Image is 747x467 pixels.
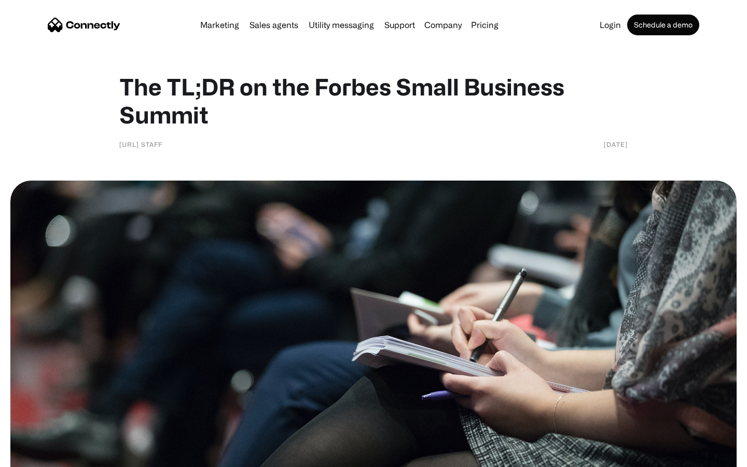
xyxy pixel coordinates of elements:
[627,15,699,35] a: Schedule a demo
[10,449,62,463] aside: Language selected: English
[424,18,462,32] div: Company
[596,21,625,29] a: Login
[48,17,120,33] a: home
[196,21,243,29] a: Marketing
[467,21,503,29] a: Pricing
[21,449,62,463] ul: Language list
[119,139,162,149] div: [URL] Staff
[380,21,419,29] a: Support
[604,139,628,149] div: [DATE]
[421,18,465,32] div: Company
[245,21,302,29] a: Sales agents
[305,21,378,29] a: Utility messaging
[119,73,628,129] h1: The TL;DR on the Forbes Small Business Summit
